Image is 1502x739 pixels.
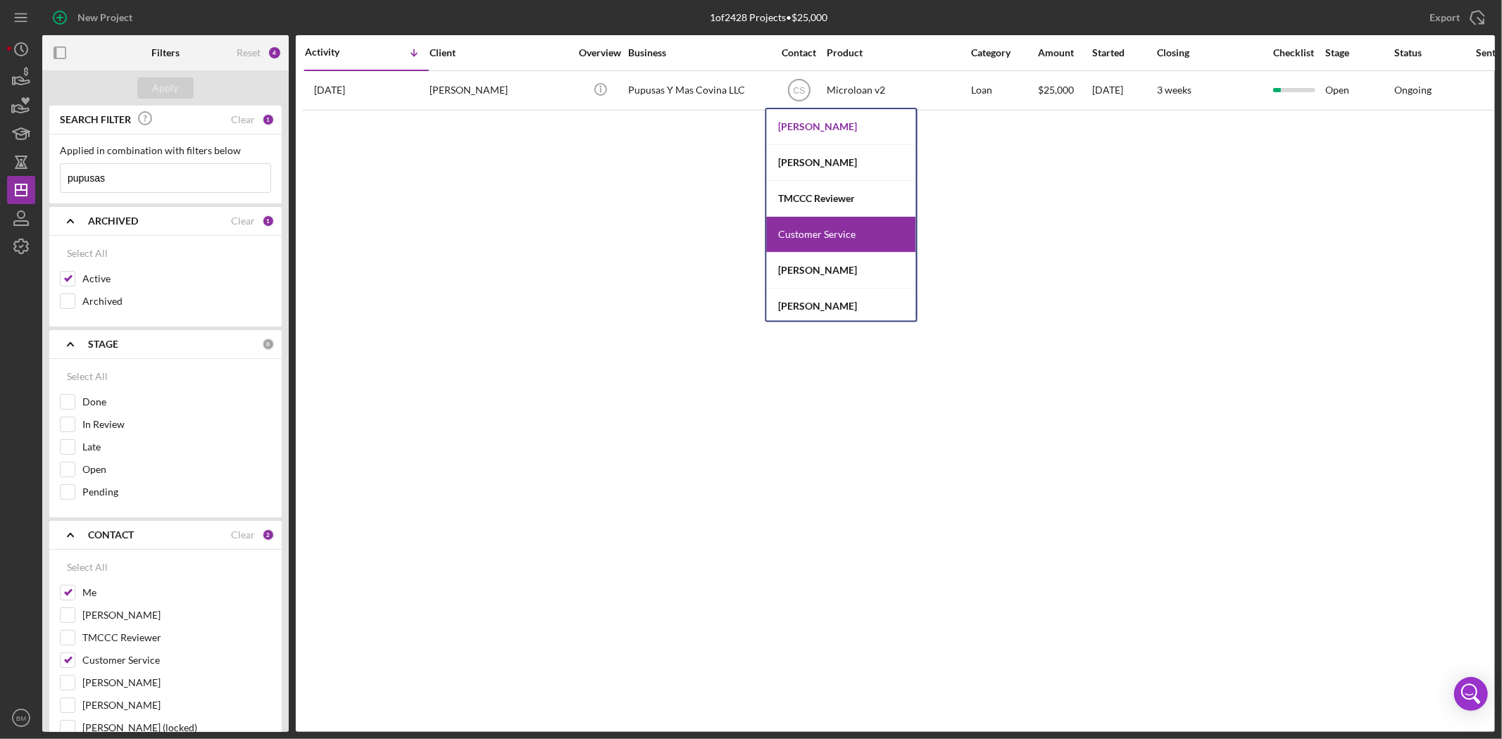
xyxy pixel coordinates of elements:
[60,145,271,156] div: Applied in combination with filters below
[767,217,916,253] div: Customer Service
[82,586,271,600] label: Me
[82,485,271,499] label: Pending
[305,46,367,58] div: Activity
[60,553,115,581] button: Select All
[42,4,146,32] button: New Project
[767,253,916,289] div: [PERSON_NAME]
[67,553,108,581] div: Select All
[82,653,271,667] label: Customer Service
[1092,72,1156,109] div: [DATE]
[137,77,194,99] button: Apply
[430,72,570,109] div: [PERSON_NAME]
[1454,677,1488,711] div: Open Intercom Messenger
[82,462,271,476] label: Open
[231,215,255,227] div: Clear
[88,529,134,541] b: CONTACT
[67,362,108,391] div: Select All
[1429,4,1460,32] div: Export
[82,608,271,622] label: [PERSON_NAME]
[16,714,26,722] text: BM
[231,529,255,541] div: Clear
[82,676,271,690] label: [PERSON_NAME]
[1038,47,1091,58] div: Amount
[88,215,138,227] b: ARCHIVED
[1264,47,1324,58] div: Checklist
[430,47,570,58] div: Client
[1394,84,1432,96] div: Ongoing
[314,84,345,96] time: 2025-08-19 18:11
[971,72,1037,109] div: Loan
[268,46,282,60] div: 4
[793,86,805,96] text: CS
[262,338,275,350] div: 0
[82,272,271,286] label: Active
[772,47,825,58] div: Contact
[1157,84,1191,96] time: 3 weeks
[60,362,115,391] button: Select All
[262,529,275,541] div: 2
[1325,47,1393,58] div: Stage
[628,72,769,109] div: Pupusas Y Mas Covina LLC
[767,109,916,145] div: [PERSON_NAME]
[7,704,35,732] button: BM
[262,215,275,227] div: 1
[67,239,108,267] div: Select All
[767,145,916,181] div: [PERSON_NAME]
[82,395,271,409] label: Done
[60,239,115,267] button: Select All
[1157,47,1263,58] div: Closing
[151,47,180,58] b: Filters
[710,12,827,23] div: 1 of 2428 Projects • $25,000
[1038,72,1091,109] div: $25,000
[77,4,132,32] div: New Project
[827,72,968,109] div: Microloan v2
[767,289,916,324] div: [PERSON_NAME]
[153,77,179,99] div: Apply
[1325,72,1393,109] div: Open
[60,114,131,125] b: SEARCH FILTER
[82,631,271,645] label: TMCCC Reviewer
[82,440,271,454] label: Late
[262,113,275,126] div: 1
[82,721,271,735] label: [PERSON_NAME] (locked)
[82,294,271,308] label: Archived
[231,114,255,125] div: Clear
[628,47,769,58] div: Business
[88,339,118,350] b: STAGE
[82,698,271,712] label: [PERSON_NAME]
[767,181,916,217] div: TMCCC Reviewer
[82,417,271,431] label: In Review
[971,47,1037,58] div: Category
[1394,47,1462,58] div: Status
[827,47,968,58] div: Product
[1415,4,1495,32] button: Export
[1092,47,1156,58] div: Started
[237,47,261,58] div: Reset
[574,47,627,58] div: Overview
